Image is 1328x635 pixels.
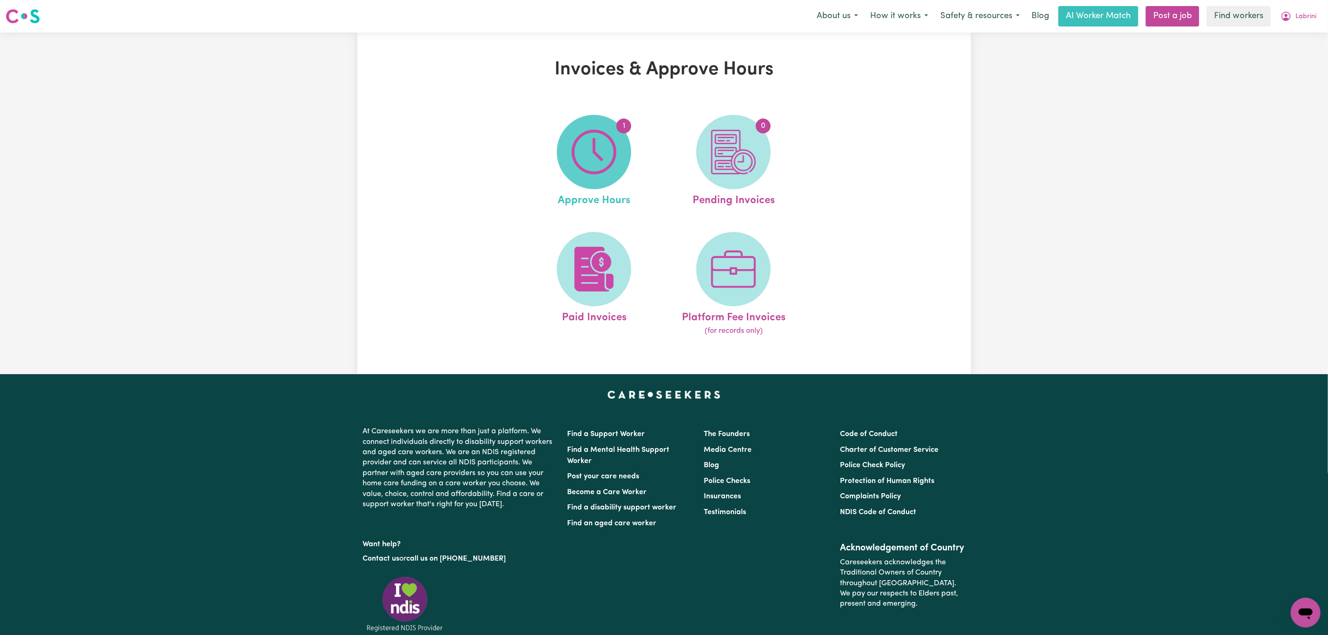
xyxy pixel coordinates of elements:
[616,119,631,133] span: 1
[682,306,786,326] span: Platform Fee Invoices
[705,325,763,337] span: (for records only)
[527,232,661,337] a: Paid Invoices
[1058,6,1138,26] a: AI Worker Match
[1275,7,1322,26] button: My Account
[934,7,1026,26] button: Safety & resources
[608,391,720,398] a: Careseekers home page
[840,462,905,469] a: Police Check Policy
[756,119,771,133] span: 0
[568,504,677,511] a: Find a disability support worker
[562,306,627,326] span: Paid Invoices
[568,489,647,496] a: Become a Care Worker
[1295,12,1316,22] span: Labrini
[840,542,965,554] h2: Acknowledgement of Country
[704,462,719,469] a: Blog
[1207,6,1271,26] a: Find workers
[864,7,934,26] button: How it works
[6,8,40,25] img: Careseekers logo
[667,232,800,337] a: Platform Fee Invoices(for records only)
[811,7,864,26] button: About us
[704,493,741,500] a: Insurances
[840,477,934,485] a: Protection of Human Rights
[840,509,916,516] a: NDIS Code of Conduct
[527,115,661,209] a: Approve Hours
[1026,6,1055,26] a: Blog
[704,509,746,516] a: Testimonials
[558,189,630,209] span: Approve Hours
[363,555,400,562] a: Contact us
[363,550,556,568] p: or
[840,446,938,454] a: Charter of Customer Service
[704,477,750,485] a: Police Checks
[407,555,506,562] a: call us on [PHONE_NUMBER]
[363,423,556,513] p: At Careseekers we are more than just a platform. We connect individuals directly to disability su...
[704,430,750,438] a: The Founders
[1146,6,1199,26] a: Post a job
[465,59,863,81] h1: Invoices & Approve Hours
[840,493,901,500] a: Complaints Policy
[363,575,447,633] img: Registered NDIS provider
[1291,598,1321,628] iframe: Button to launch messaging window, conversation in progress
[840,554,965,613] p: Careseekers acknowledges the Traditional Owners of Country throughout [GEOGRAPHIC_DATA]. We pay o...
[568,446,670,465] a: Find a Mental Health Support Worker
[693,189,775,209] span: Pending Invoices
[568,520,657,527] a: Find an aged care worker
[363,536,556,549] p: Want help?
[568,473,640,480] a: Post your care needs
[704,446,752,454] a: Media Centre
[568,430,645,438] a: Find a Support Worker
[6,6,40,27] a: Careseekers logo
[840,430,898,438] a: Code of Conduct
[667,115,800,209] a: Pending Invoices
